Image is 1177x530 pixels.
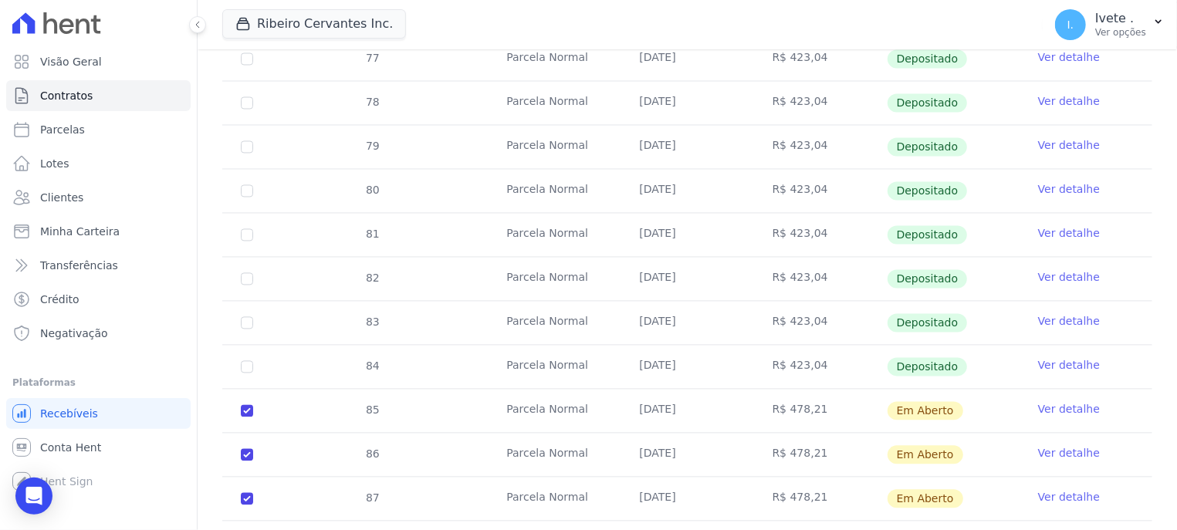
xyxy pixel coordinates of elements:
a: Ver detalhe [1038,490,1100,505]
a: Ver detalhe [1038,314,1100,329]
span: 79 [364,140,380,153]
td: R$ 423,04 [754,170,887,213]
span: Visão Geral [40,54,102,69]
a: Minha Carteira [6,216,191,247]
span: Minha Carteira [40,224,120,239]
td: Parcela Normal [488,38,621,81]
td: R$ 423,04 [754,302,887,345]
span: 84 [364,360,380,373]
span: Depositado [888,314,968,333]
input: Só é possível selecionar pagamentos em aberto [241,229,253,241]
td: Parcela Normal [488,434,621,477]
button: Ribeiro Cervantes Inc. [222,9,406,39]
span: Lotes [40,156,69,171]
input: default [241,449,253,461]
a: Ver detalhe [1038,358,1100,373]
td: Parcela Normal [488,170,621,213]
span: Depositado [888,50,968,69]
td: [DATE] [621,82,753,125]
div: Open Intercom Messenger [15,478,52,515]
a: Ver detalhe [1038,50,1100,66]
span: 78 [364,96,380,109]
a: Crédito [6,284,191,315]
span: 86 [364,448,380,461]
td: [DATE] [621,214,753,257]
a: Ver detalhe [1038,402,1100,417]
td: [DATE] [621,434,753,477]
p: Ivete . [1095,11,1146,26]
td: Parcela Normal [488,82,621,125]
span: 85 [364,404,380,417]
a: Lotes [6,148,191,179]
a: Ver detalhe [1038,182,1100,197]
td: R$ 423,04 [754,82,887,125]
span: Depositado [888,138,968,157]
span: Negativação [40,326,108,341]
span: Depositado [888,358,968,376]
td: [DATE] [621,478,753,521]
td: Parcela Normal [488,478,621,521]
span: Recebíveis [40,406,98,421]
span: Crédito [40,292,79,307]
td: Parcela Normal [488,258,621,301]
td: R$ 478,21 [754,478,887,521]
td: R$ 478,21 [754,390,887,433]
a: Ver detalhe [1038,270,1100,285]
td: R$ 423,04 [754,258,887,301]
span: 83 [364,316,380,329]
span: Em Aberto [888,402,963,420]
a: Contratos [6,80,191,111]
td: [DATE] [621,390,753,433]
td: Parcela Normal [488,214,621,257]
td: R$ 423,04 [754,214,887,257]
input: Só é possível selecionar pagamentos em aberto [241,141,253,154]
span: Contratos [40,88,93,103]
a: Conta Hent [6,432,191,463]
span: 81 [364,228,380,241]
a: Ver detalhe [1038,446,1100,461]
input: Só é possível selecionar pagamentos em aberto [241,53,253,66]
a: Negativação [6,318,191,349]
a: Transferências [6,250,191,281]
span: Conta Hent [40,440,101,455]
input: Só é possível selecionar pagamentos em aberto [241,317,253,329]
input: Só é possível selecionar pagamentos em aberto [241,361,253,373]
input: Só é possível selecionar pagamentos em aberto [241,185,253,197]
input: default [241,493,253,505]
span: I. [1067,19,1074,30]
span: Depositado [888,226,968,245]
td: [DATE] [621,302,753,345]
a: Recebíveis [6,398,191,429]
span: Em Aberto [888,490,963,508]
span: Depositado [888,270,968,289]
span: Em Aberto [888,446,963,464]
td: [DATE] [621,258,753,301]
input: Só é possível selecionar pagamentos em aberto [241,97,253,110]
td: Parcela Normal [488,302,621,345]
td: [DATE] [621,38,753,81]
input: default [241,405,253,417]
span: 77 [364,52,380,65]
button: I. Ivete . Ver opções [1043,3,1177,46]
span: Clientes [40,190,83,205]
span: 82 [364,272,380,285]
span: Depositado [888,182,968,201]
span: 80 [364,184,380,197]
input: Só é possível selecionar pagamentos em aberto [241,273,253,285]
a: Ver detalhe [1038,138,1100,154]
td: Parcela Normal [488,346,621,389]
td: [DATE] [621,126,753,169]
span: Parcelas [40,122,85,137]
td: R$ 423,04 [754,38,887,81]
a: Parcelas [6,114,191,145]
td: [DATE] [621,346,753,389]
td: R$ 423,04 [754,126,887,169]
td: R$ 423,04 [754,346,887,389]
span: Depositado [888,94,968,113]
a: Visão Geral [6,46,191,77]
a: Ver detalhe [1038,226,1100,241]
td: Parcela Normal [488,126,621,169]
p: Ver opções [1095,26,1146,39]
span: 87 [364,492,380,505]
td: Parcela Normal [488,390,621,433]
